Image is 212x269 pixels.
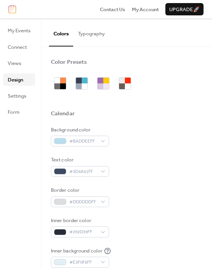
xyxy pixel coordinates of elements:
div: Text color [51,156,108,164]
button: Upgrade🚀 [165,3,204,15]
a: My Events [3,24,35,37]
span: Views [8,60,21,67]
a: My Account [132,5,159,13]
div: Calendar [51,110,75,118]
span: Upgrade 🚀 [169,6,200,13]
div: Background color [51,126,108,134]
div: Color Presets [51,58,87,66]
span: #BADDEEFF [69,138,97,145]
div: Border color [51,186,108,194]
span: Contact Us [100,6,125,13]
button: Colors [49,18,73,46]
div: Inner border color [51,217,108,224]
a: Contact Us [100,5,125,13]
span: #3D4A61FF [69,168,97,176]
span: #DDDDDDFF [69,198,97,206]
a: Design [3,73,35,86]
a: Connect [3,41,35,53]
a: Settings [3,90,35,102]
a: Form [3,106,35,118]
span: Connect [8,43,27,51]
span: Settings [8,92,26,100]
span: My Events [8,27,30,35]
span: My Account [132,6,159,13]
a: Views [3,57,35,69]
span: Form [8,108,20,116]
img: logo [8,5,16,13]
span: Design [8,76,23,84]
span: #E3F0F6FF [69,259,97,266]
span: #292D39FF [69,228,97,236]
div: Inner background color [51,247,103,255]
button: Typography [73,18,109,45]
